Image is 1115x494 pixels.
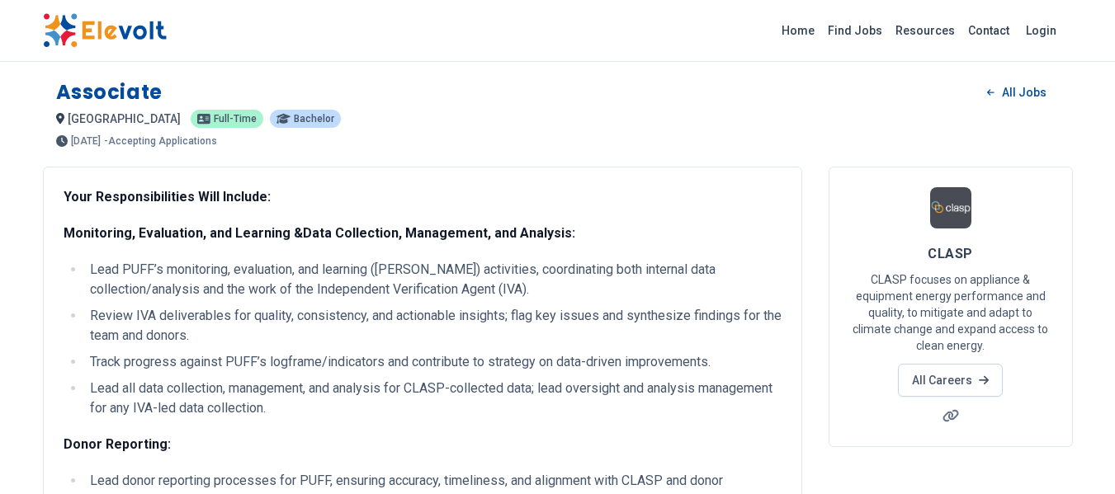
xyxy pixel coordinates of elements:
[64,225,303,241] strong: Monitoring, Evaluation, and Learning &
[56,79,163,106] h1: Associate
[898,364,1003,397] a: All Careers
[85,260,782,299] li: Lead PUFF’s monitoring, evaluation, and learning ([PERSON_NAME]) activities, coordinating both in...
[849,271,1052,354] p: CLASP focuses on appliance & equipment energy performance and quality, to mitigate and adapt to c...
[71,136,101,146] span: [DATE]
[85,352,782,372] li: Track progress against PUFF’s logframe/indicators and contribute to strategy on data-driven impro...
[961,17,1016,44] a: Contact
[775,17,821,44] a: Home
[974,80,1059,105] a: All Jobs
[928,246,972,261] span: CLASP
[64,436,171,452] strong: Donor Reporting:
[821,17,889,44] a: Find Jobs
[214,114,257,124] span: Full-time
[43,13,167,48] img: Elevolt
[64,189,271,205] strong: Your Responsibilities Will Include:
[85,379,782,418] li: Lead all data collection, management, and analysis for CLASP-collected data; lead oversight and a...
[85,306,782,346] li: Review IVA deliverables for quality, consistency, and actionable insights; flag key issues and sy...
[930,187,971,228] img: CLASP
[303,225,575,241] strong: Data Collection, Management, and Analysis:
[104,136,217,146] p: - Accepting Applications
[889,17,961,44] a: Resources
[1016,14,1066,47] a: Login
[68,112,181,125] span: [GEOGRAPHIC_DATA]
[294,114,334,124] span: Bachelor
